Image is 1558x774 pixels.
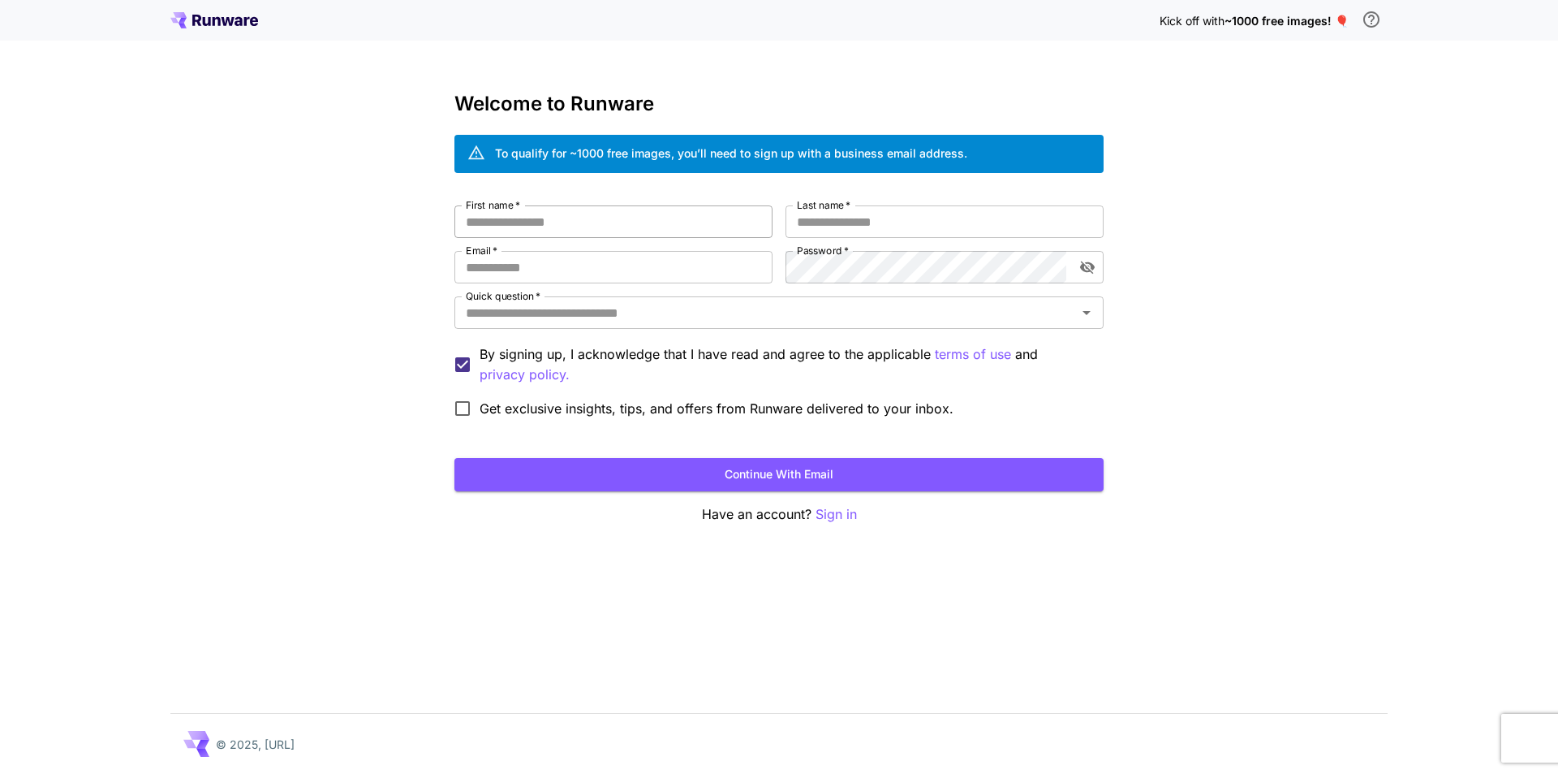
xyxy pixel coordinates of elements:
label: Password [797,244,849,257]
button: Open [1075,301,1098,324]
p: By signing up, I acknowledge that I have read and agree to the applicable and [480,344,1091,385]
p: © 2025, [URL] [216,736,295,753]
label: Quick question [466,289,540,303]
p: privacy policy. [480,365,570,385]
button: In order to qualify for free credit, you need to sign up with a business email address and click ... [1355,3,1388,36]
span: Get exclusive insights, tips, and offers from Runware delivered to your inbox. [480,399,953,418]
span: Kick off with [1160,14,1224,28]
p: terms of use [935,344,1011,365]
button: Continue with email [454,458,1104,491]
button: toggle password visibility [1073,253,1102,282]
button: By signing up, I acknowledge that I have read and agree to the applicable terms of use and [480,365,570,385]
label: Email [466,244,497,257]
button: Sign in [816,504,857,525]
p: Have an account? [454,504,1104,525]
div: To qualify for ~1000 free images, you’ll need to sign up with a business email address. [495,145,967,162]
span: ~1000 free images! 🎈 [1224,14,1349,28]
label: First name [466,198,520,212]
label: Last name [797,198,850,212]
h3: Welcome to Runware [454,93,1104,115]
button: By signing up, I acknowledge that I have read and agree to the applicable and privacy policy. [935,344,1011,365]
